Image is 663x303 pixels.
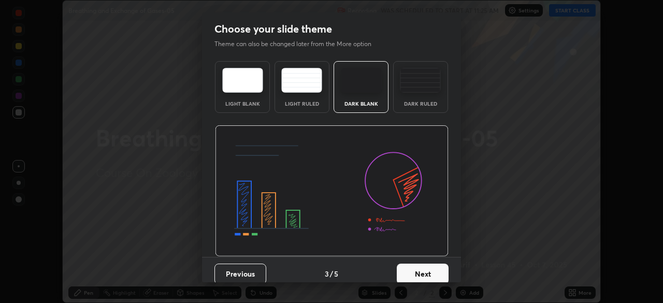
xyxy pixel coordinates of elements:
h4: 3 [325,268,329,279]
img: darkRuledTheme.de295e13.svg [400,68,441,93]
div: Light Ruled [281,101,323,106]
img: lightTheme.e5ed3b09.svg [222,68,263,93]
img: lightRuledTheme.5fabf969.svg [281,68,322,93]
h4: 5 [334,268,338,279]
div: Dark Ruled [400,101,441,106]
img: darkTheme.f0cc69e5.svg [341,68,382,93]
img: darkThemeBanner.d06ce4a2.svg [215,125,449,257]
div: Dark Blank [340,101,382,106]
h2: Choose your slide theme [214,22,332,36]
h4: / [330,268,333,279]
button: Previous [214,264,266,284]
button: Next [397,264,449,284]
p: Theme can also be changed later from the More option [214,39,382,49]
div: Light Blank [222,101,263,106]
